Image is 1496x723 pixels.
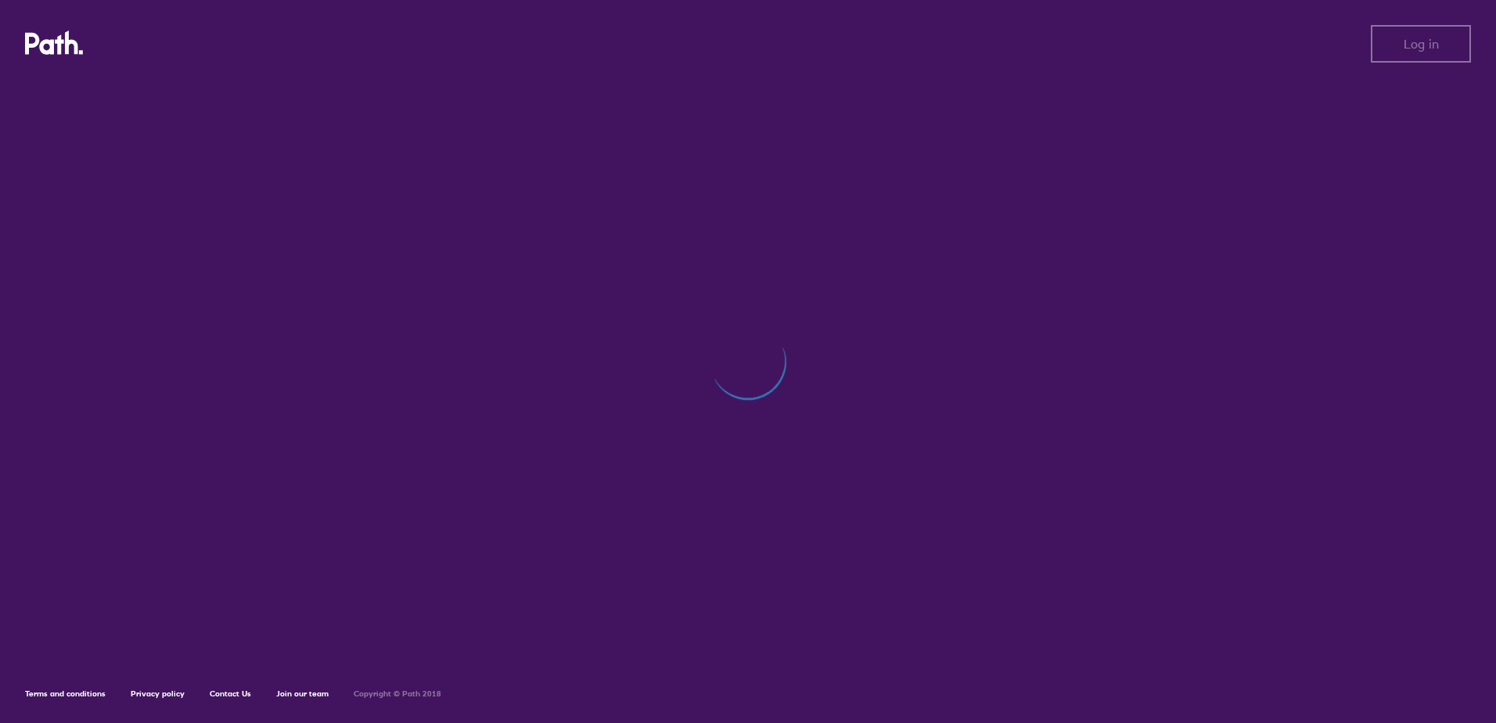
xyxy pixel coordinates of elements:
[1404,37,1439,51] span: Log in
[1371,25,1471,63] button: Log in
[25,689,106,699] a: Terms and conditions
[354,689,441,699] h6: Copyright © Path 2018
[210,689,251,699] a: Contact Us
[131,689,185,699] a: Privacy policy
[276,689,329,699] a: Join our team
